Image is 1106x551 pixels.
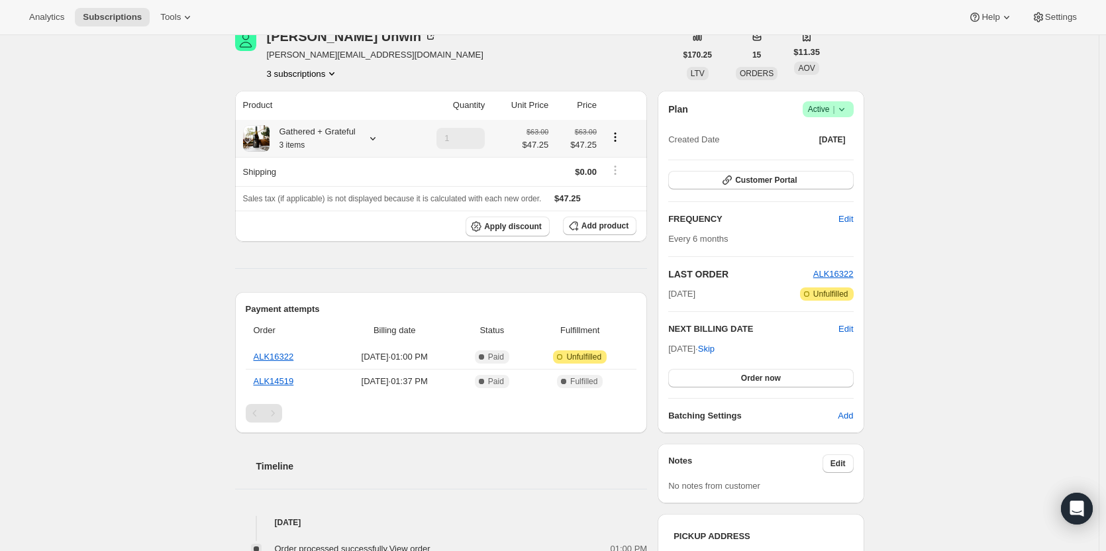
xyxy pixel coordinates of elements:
button: Product actions [605,130,626,144]
span: Edit [830,458,846,469]
span: Lyndsey Unwin [235,30,256,51]
button: Analytics [21,8,72,26]
span: 15 [752,50,761,60]
button: Settings [1024,8,1085,26]
button: 15 [744,46,769,64]
span: Add [838,409,853,423]
h2: FREQUENCY [668,213,838,226]
th: Price [552,91,601,120]
span: Paid [488,376,504,387]
span: Apply discount [484,221,542,232]
a: ALK14519 [254,376,294,386]
span: ORDERS [740,69,774,78]
a: ALK16322 [813,269,854,279]
span: Help [981,12,999,23]
span: Active [808,103,848,116]
button: Tools [152,8,202,26]
button: $170.25 [676,46,720,64]
span: [DATE] · 01:37 PM [336,375,452,388]
th: Order [246,316,332,345]
button: Help [960,8,1021,26]
span: Customer Portal [735,175,797,185]
span: Analytics [29,12,64,23]
h2: Payment attempts [246,303,637,316]
h2: Plan [668,103,688,116]
span: Subscriptions [83,12,142,23]
span: | [832,104,834,115]
small: 3 items [279,140,305,150]
span: [DATE] · [668,344,715,354]
button: Product actions [267,67,339,80]
span: $0.00 [575,167,597,177]
button: Edit [830,209,861,230]
h4: [DATE] [235,516,648,529]
span: Sales tax (if applicable) is not displayed because it is calculated with each new order. [243,194,542,203]
th: Shipping [235,157,410,186]
span: Fulfilled [570,376,597,387]
span: [PERSON_NAME][EMAIL_ADDRESS][DOMAIN_NAME] [267,48,483,62]
h6: Batching Settings [668,409,838,423]
img: product img [243,125,270,152]
button: Add product [563,217,636,235]
h2: LAST ORDER [668,268,813,281]
span: Add product [581,221,628,231]
span: $47.25 [522,138,548,152]
button: Order now [668,369,853,387]
button: [DATE] [811,130,854,149]
button: Shipping actions [605,163,626,177]
span: Edit [838,213,853,226]
small: $63.00 [527,128,548,136]
span: Order now [741,373,781,383]
nav: Pagination [246,404,637,423]
span: Skip [698,342,715,356]
h2: NEXT BILLING DATE [668,323,838,336]
span: Created Date [668,133,719,146]
div: [PERSON_NAME] Unwin [267,30,437,43]
th: Unit Price [489,91,552,120]
button: Edit [823,454,854,473]
span: $170.25 [683,50,712,60]
span: Tools [160,12,181,23]
span: $47.25 [554,193,581,203]
div: Open Intercom Messenger [1061,493,1093,525]
span: Unfulfilled [566,352,601,362]
button: Skip [690,338,723,360]
span: Every 6 months [668,234,728,244]
th: Product [235,91,410,120]
a: ALK16322 [254,352,294,362]
button: Subscriptions [75,8,150,26]
small: $63.00 [575,128,597,136]
h3: PICKUP ADDRESS [674,530,848,543]
button: Edit [838,323,853,336]
span: $11.35 [793,46,820,59]
button: Add [830,405,861,426]
div: Gathered + Grateful [270,125,356,152]
span: Billing date [336,324,452,337]
button: Customer Portal [668,171,853,189]
button: ALK16322 [813,268,854,281]
span: LTV [691,69,705,78]
span: Unfulfilled [813,289,848,299]
span: Fulfillment [531,324,628,337]
span: [DATE] [819,134,846,145]
span: [DATE] · 01:00 PM [336,350,452,364]
span: No notes from customer [668,481,760,491]
h3: Notes [668,454,823,473]
span: Paid [488,352,504,362]
th: Quantity [410,91,489,120]
h2: Timeline [256,460,648,473]
span: AOV [798,64,815,73]
span: Settings [1045,12,1077,23]
span: [DATE] [668,287,695,301]
button: Apply discount [466,217,550,236]
span: $47.25 [556,138,597,152]
span: Status [460,324,523,337]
